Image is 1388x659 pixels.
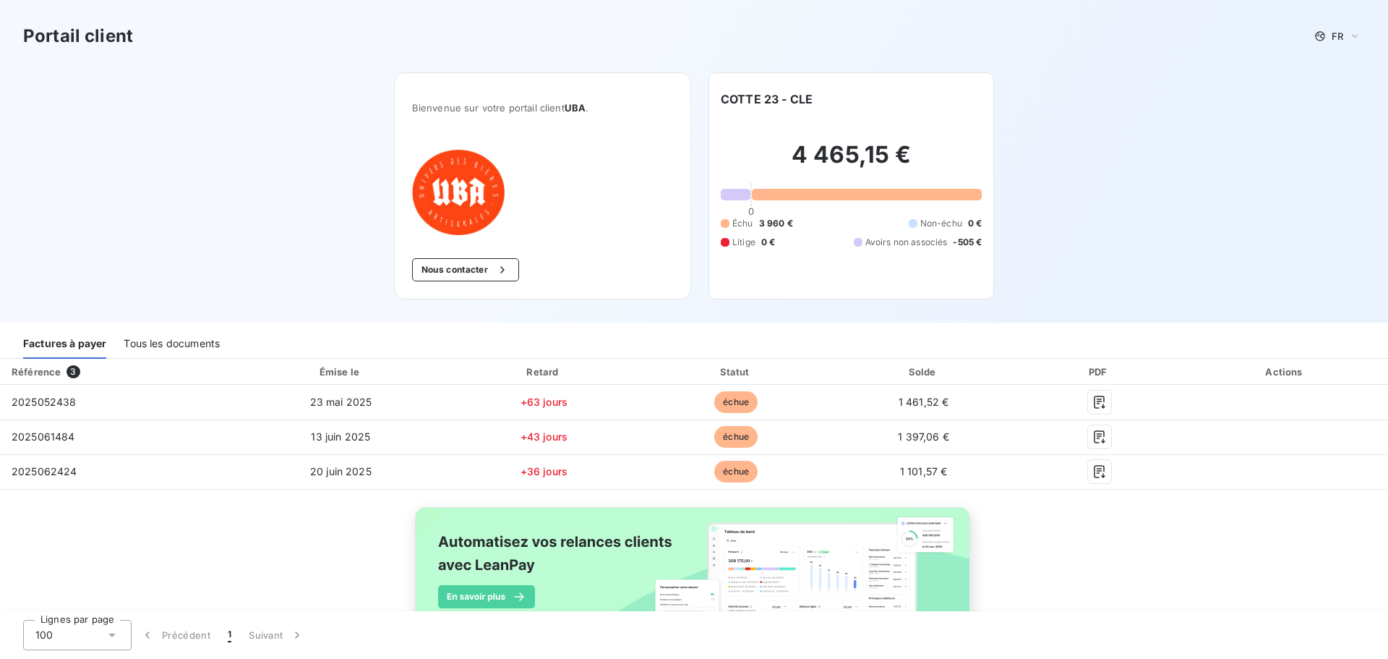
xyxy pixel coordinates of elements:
[12,430,75,443] span: 2025061484
[240,620,313,650] button: Suivant
[644,365,828,379] div: Statut
[1019,365,1180,379] div: PDF
[761,236,775,249] span: 0 €
[23,23,133,49] h3: Portail client
[310,396,372,408] span: 23 mai 2025
[310,465,372,477] span: 20 juin 2025
[12,366,61,378] div: Référence
[714,461,758,482] span: échue
[520,465,567,477] span: +36 jours
[23,328,106,359] div: Factures à payer
[311,430,370,443] span: 13 juin 2025
[865,236,948,249] span: Avoirs non associés
[714,426,758,448] span: échue
[67,365,80,378] span: 3
[565,102,586,114] span: UBA
[721,90,813,108] h6: COTTE 23 - CLE
[1332,30,1343,42] span: FR
[228,628,231,642] span: 1
[520,396,567,408] span: +63 jours
[968,217,982,230] span: 0 €
[732,236,755,249] span: Litige
[124,328,220,359] div: Tous les documents
[1186,365,1385,379] div: Actions
[520,430,567,443] span: +43 jours
[899,396,949,408] span: 1 461,52 €
[450,365,638,379] div: Retard
[12,396,77,408] span: 2025052438
[834,365,1014,379] div: Solde
[35,628,53,642] span: 100
[219,620,240,650] button: 1
[12,465,77,477] span: 2025062424
[953,236,982,249] span: -505 €
[898,430,949,443] span: 1 397,06 €
[920,217,962,230] span: Non-échu
[900,465,948,477] span: 1 101,57 €
[132,620,219,650] button: Précédent
[714,391,758,413] span: échue
[721,140,982,184] h2: 4 465,15 €
[412,258,519,281] button: Nous contacter
[238,365,444,379] div: Émise le
[412,148,505,235] img: Company logo
[732,217,753,230] span: Échu
[748,205,754,217] span: 0
[759,217,793,230] span: 3 960 €
[412,102,673,114] span: Bienvenue sur votre portail client .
